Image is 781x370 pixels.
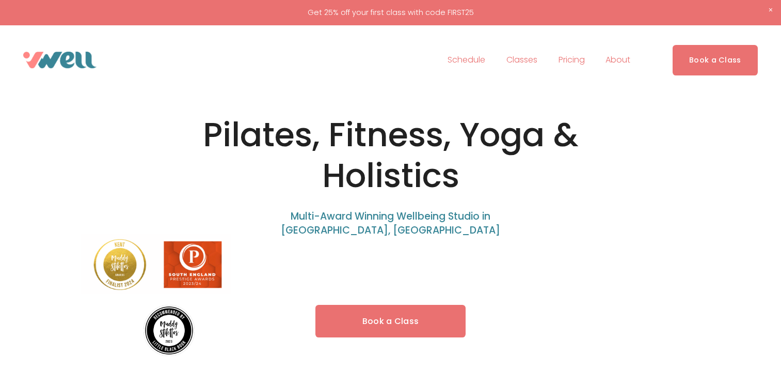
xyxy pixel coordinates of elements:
[315,305,466,337] a: Book a Class
[506,52,537,68] a: folder dropdown
[559,52,585,68] a: Pricing
[506,53,537,68] span: Classes
[23,52,97,68] img: VWell
[605,52,630,68] a: folder dropdown
[281,209,500,237] span: Multi-Award Winning Wellbeing Studio in [GEOGRAPHIC_DATA], [GEOGRAPHIC_DATA]
[159,115,622,196] h1: Pilates, Fitness, Yoga & Holistics
[673,45,758,75] a: Book a Class
[605,53,630,68] span: About
[448,52,485,68] a: Schedule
